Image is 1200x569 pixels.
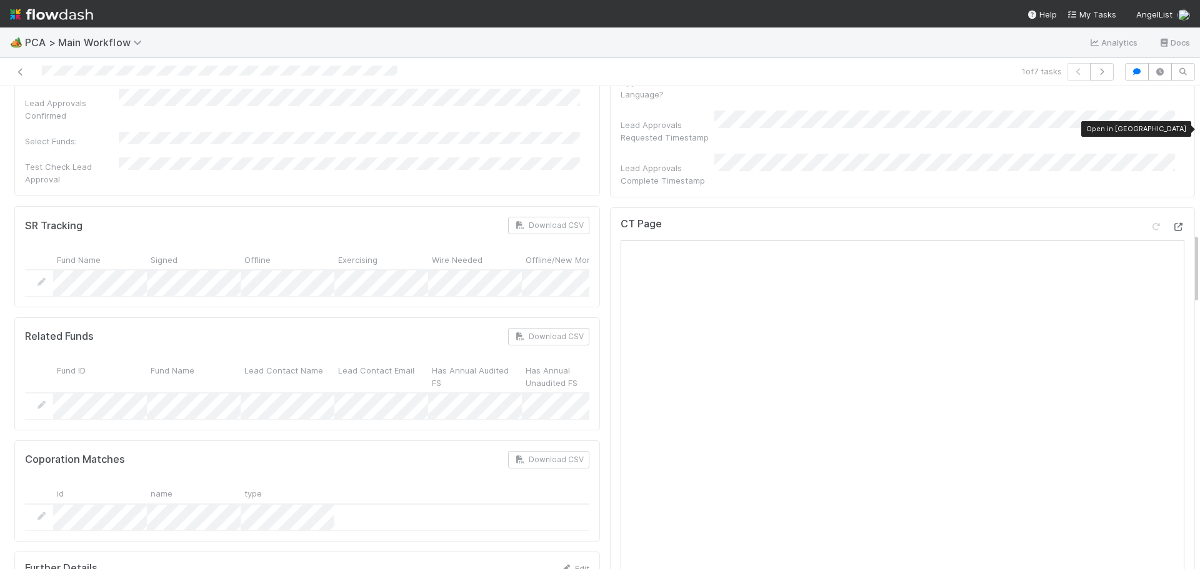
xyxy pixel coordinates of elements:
[53,360,147,392] div: Fund ID
[1027,8,1057,21] div: Help
[1022,65,1062,77] span: 1 of 7 tasks
[25,135,119,147] div: Select Funds:
[147,249,241,269] div: Signed
[334,360,428,392] div: Lead Contact Email
[25,161,119,186] div: Test Check Lead Approval
[25,330,94,343] h5: Related Funds
[428,360,522,392] div: Has Annual Audited FS
[25,453,125,466] h5: Coporation Matches
[25,36,148,49] span: PCA > Main Workflow
[53,249,147,269] div: Fund Name
[1158,35,1190,50] a: Docs
[10,4,93,25] img: logo-inverted-e16ddd16eac7371096b0.svg
[508,451,589,468] button: Download CSV
[25,220,82,232] h5: SR Tracking
[1067,9,1116,19] span: My Tasks
[621,218,662,230] h5: CT Page
[621,162,714,187] div: Lead Approvals Complete Timestamp
[147,483,241,503] div: name
[1136,9,1172,19] span: AngelList
[1067,8,1116,21] a: My Tasks
[508,217,589,234] button: Download CSV
[10,37,22,47] span: 🏕️
[1089,35,1138,50] a: Analytics
[241,483,334,503] div: type
[1177,9,1190,21] img: avatar_9ff82f50-05c7-4c71-8fc6-9a2e070af8b5.png
[147,360,241,392] div: Fund Name
[334,249,428,269] div: Exercising
[241,249,334,269] div: Offline
[621,119,714,144] div: Lead Approvals Requested Timestamp
[428,249,522,269] div: Wire Needed
[522,249,616,269] div: Offline/New Money
[53,483,147,503] div: id
[25,97,119,122] div: Lead Approvals Confirmed
[241,360,334,392] div: Lead Contact Name
[508,328,589,345] button: Download CSV
[522,360,616,392] div: Has Annual Unaudited FS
